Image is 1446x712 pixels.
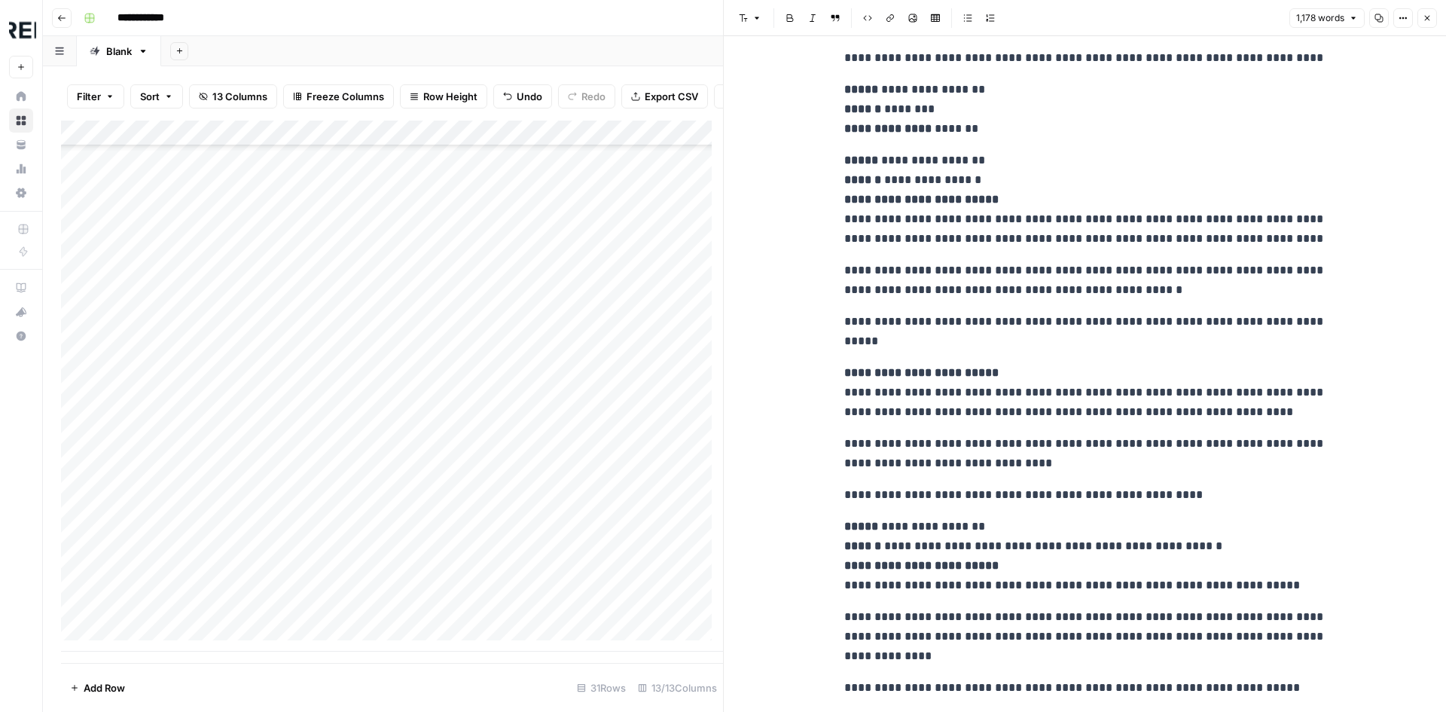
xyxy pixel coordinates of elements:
button: Sort [130,84,183,108]
span: Undo [517,89,542,104]
span: Export CSV [645,89,698,104]
button: 1,178 words [1289,8,1365,28]
a: Home [9,84,33,108]
button: Filter [67,84,124,108]
a: Browse [9,108,33,133]
button: Export CSV [621,84,708,108]
div: What's new? [10,301,32,323]
span: Redo [581,89,606,104]
span: Sort [140,89,160,104]
a: Your Data [9,133,33,157]
div: Blank [106,44,132,59]
button: Row Height [400,84,487,108]
a: Settings [9,181,33,205]
div: 31 Rows [571,676,632,700]
button: Help + Support [9,324,33,348]
a: Blank [77,36,161,66]
a: Usage [9,157,33,181]
button: Redo [558,84,615,108]
span: Row Height [423,89,477,104]
span: 13 Columns [212,89,267,104]
img: Threepipe Reply Logo [9,17,36,44]
span: Add Row [84,680,125,695]
button: Undo [493,84,552,108]
button: Workspace: Threepipe Reply [9,12,33,50]
span: Filter [77,89,101,104]
span: Freeze Columns [307,89,384,104]
span: 1,178 words [1296,11,1344,25]
a: AirOps Academy [9,276,33,300]
div: 13/13 Columns [632,676,723,700]
button: What's new? [9,300,33,324]
button: Add Row [61,676,134,700]
button: 13 Columns [189,84,277,108]
button: Freeze Columns [283,84,394,108]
